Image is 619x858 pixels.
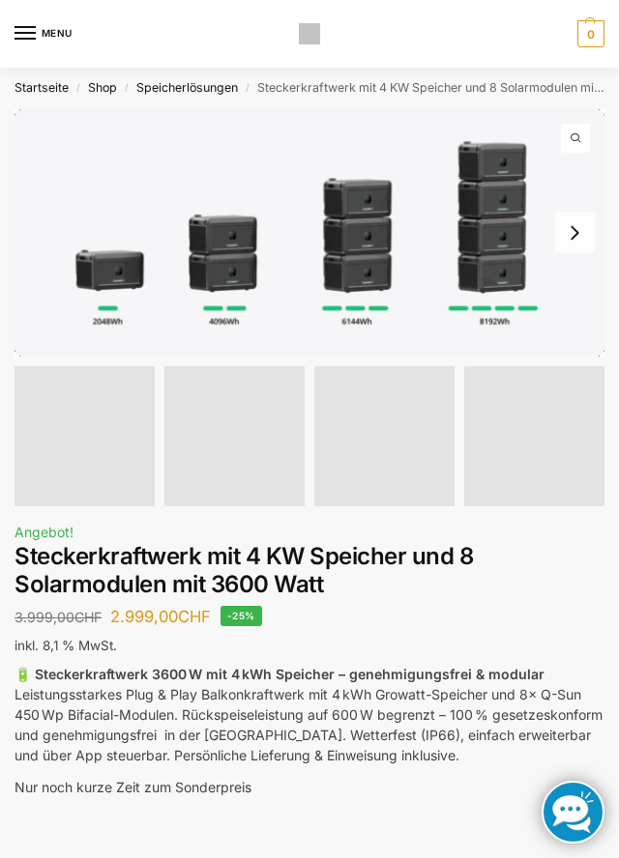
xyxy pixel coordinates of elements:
[15,19,73,48] button: Menu
[299,23,320,44] img: Solaranlagen, Speicheranlagen und Energiesparprodukte
[178,607,211,626] span: CHF
[15,366,155,506] img: Growatt-NOAH-2000-flexible-erweiterung
[15,524,74,540] span: Angebot!
[15,609,102,625] bdi: 3.999,00
[15,80,69,95] a: Startseite
[573,20,604,47] a: 0
[15,638,117,653] span: inkl. 8,1 % MwSt.
[136,80,238,95] a: Speicherlösungen
[15,664,604,765] p: Leistungsstarkes Plug & Play Balkonkraftwerk mit 4 kWh Growatt-Speicher und 8× Q-Sun 450 Wp Bifac...
[15,543,604,599] h1: Steckerkraftwerk mit 4 KW Speicher und 8 Solarmodulen mit 3600 Watt
[15,666,545,682] strong: 🔋 Steckerkraftwerk 3600 W mit 4 kWh Speicher – genehmigungsfrei & modular
[15,777,604,797] p: Nur noch kurze Zeit zum Sonderpreis
[74,609,102,625] span: CHF
[69,80,88,95] span: /
[464,366,604,506] img: growatt Noah 2000
[164,366,305,506] img: 6 Module bificiaL
[15,109,604,357] a: growatt noah 2000 flexible erweiterung scaledgrowatt noah 2000 flexible erweiterung scaled
[15,109,604,357] img: Growatt-NOAH-2000-flexible-erweiterung
[15,68,604,109] nav: Breadcrumb
[554,213,595,253] button: Next slide
[88,80,117,95] a: Shop
[577,20,604,47] span: 0
[117,80,136,95] span: /
[314,366,455,506] img: Nep800
[221,606,262,626] span: -25%
[238,80,257,95] span: /
[573,20,604,47] nav: Cart contents
[110,607,211,626] bdi: 2.999,00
